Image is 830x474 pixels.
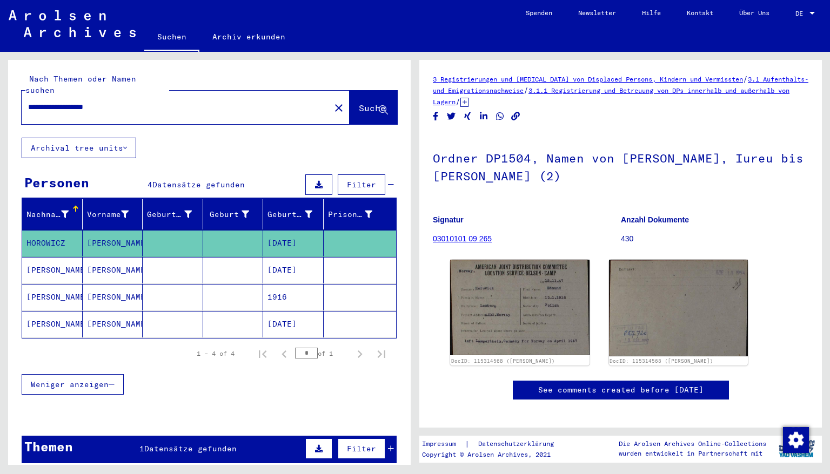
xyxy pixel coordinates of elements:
div: Personen [24,173,89,192]
div: Vorname [87,209,129,220]
mat-cell: [PERSON_NAME] [83,230,143,256]
span: / [456,97,460,106]
div: Geburt‏ [207,209,250,220]
mat-icon: close [332,101,345,114]
div: | [422,438,567,450]
mat-cell: [DATE] [263,230,324,256]
img: Arolsen_neg.svg [9,10,136,37]
button: Share on Facebook [430,110,441,123]
mat-cell: [PERSON_NAME] [83,257,143,283]
button: Previous page [273,343,295,364]
button: Next page [349,343,371,364]
mat-cell: [DATE] [263,257,324,283]
mat-header-cell: Prisoner # [324,199,397,229]
a: Suchen [144,24,199,52]
a: DocID: 115314568 ([PERSON_NAME]) [451,358,555,364]
button: Share on LinkedIn [478,110,490,123]
div: Prisoner # [328,209,373,220]
span: Datensätze gefunden [152,180,245,189]
div: Themen [24,437,73,456]
b: Signatur [433,215,464,224]
button: Share on Xing [462,110,473,123]
img: 002.jpg [609,260,748,356]
span: / [743,74,748,84]
mat-cell: [PERSON_NAME] [83,284,143,310]
button: Share on Twitter [446,110,457,123]
a: 3.1.1 Registrierung und Betreuung von DPs innerhalb und außerhalb von Lagern [433,86,789,106]
span: Weniger anzeigen [31,380,109,389]
button: Share on WhatsApp [494,110,506,123]
mat-header-cell: Geburtsdatum [263,199,324,229]
button: Clear [328,97,350,118]
mat-cell: HOROWICZ [22,230,83,256]
div: Geburtsdatum [267,209,312,220]
a: See comments created before [DATE] [538,384,704,396]
mat-header-cell: Nachname [22,199,83,229]
button: First page [252,343,273,364]
img: 001.jpg [450,260,590,355]
a: DocID: 115314568 ([PERSON_NAME]) [610,358,713,364]
mat-cell: [PERSON_NAME] [83,311,143,337]
div: Geburtsname [147,209,192,220]
mat-cell: 1916 [263,284,324,310]
button: Suche [350,91,397,124]
p: Copyright © Arolsen Archives, 2021 [422,450,567,459]
h1: Ordner DP1504, Namen von [PERSON_NAME], Iureu bis [PERSON_NAME] (2) [433,133,808,199]
button: Filter [338,438,385,459]
button: Copy link [510,110,521,123]
button: Last page [371,343,392,364]
b: Anzahl Dokumente [621,215,689,224]
mat-cell: [PERSON_NAME] [22,311,83,337]
mat-header-cell: Geburtsname [143,199,203,229]
div: of 1 [295,348,349,358]
p: wurden entwickelt in Partnerschaft mit [619,449,766,458]
mat-header-cell: Geburt‏ [203,199,264,229]
mat-cell: [PERSON_NAME] [22,257,83,283]
a: Impressum [422,438,465,450]
mat-cell: [PERSON_NAME] [22,284,83,310]
a: Archiv erkunden [199,24,298,50]
mat-cell: [DATE] [263,311,324,337]
span: Filter [347,180,376,189]
img: yv_logo.png [777,435,817,462]
span: Filter [347,444,376,453]
a: Datenschutzerklärung [470,438,567,450]
div: Prisoner # [328,206,386,223]
span: DE [795,10,807,17]
mat-label: Nach Themen oder Namen suchen [25,74,136,95]
div: Nachname [26,206,82,223]
a: 3 Registrierungen und [MEDICAL_DATA] von Displaced Persons, Kindern und Vermissten [433,75,743,83]
div: Vorname [87,206,143,223]
a: 03010101 09 265 [433,234,492,243]
p: 430 [621,233,808,245]
button: Archival tree units [22,138,136,158]
span: 1 [139,444,144,453]
div: Geburt‏ [207,206,263,223]
button: Weniger anzeigen [22,374,124,395]
p: Die Arolsen Archives Online-Collections [619,439,766,449]
mat-header-cell: Vorname [83,199,143,229]
div: Geburtsname [147,206,205,223]
div: Nachname [26,209,69,220]
div: Zustimmung ändern [782,426,808,452]
img: Zustimmung ändern [783,427,809,453]
button: Filter [338,174,385,195]
span: Datensätze gefunden [144,444,237,453]
div: Geburtsdatum [267,206,326,223]
span: 4 [148,180,152,189]
span: Suche [359,103,386,113]
span: / [524,85,528,95]
div: 1 – 4 of 4 [197,349,235,358]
